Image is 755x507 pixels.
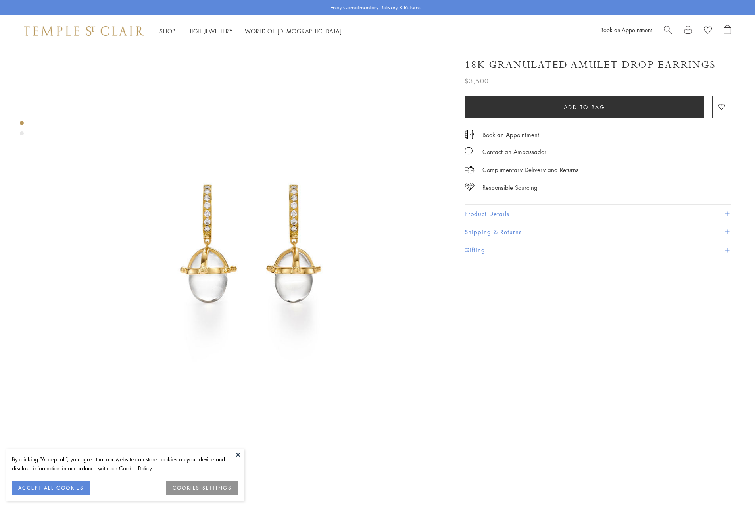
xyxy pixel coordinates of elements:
[465,223,731,241] button: Shipping & Returns
[465,58,716,72] h1: 18K Granulated Amulet Drop Earrings
[465,165,475,175] img: icon_delivery.svg
[482,130,539,139] a: Book an Appointment
[159,26,342,36] nav: Main navigation
[482,165,578,175] p: Complimentary Delivery and Returns
[724,25,731,37] a: Open Shopping Bag
[482,147,546,157] div: Contact an Ambassador
[465,96,704,118] button: Add to bag
[330,4,421,12] p: Enjoy Complimentary Delivery & Returns
[465,76,489,86] span: $3,500
[245,27,342,35] a: World of [DEMOGRAPHIC_DATA]World of [DEMOGRAPHIC_DATA]
[465,205,731,223] button: Product Details
[664,25,672,37] a: Search
[24,26,144,36] img: Temple St. Clair
[52,47,446,441] img: 18K Granulated Amulet Drop Earrings
[187,27,233,35] a: High JewelleryHigh Jewellery
[482,183,538,193] div: Responsible Sourcing
[12,481,90,495] button: ACCEPT ALL COOKIES
[465,183,475,191] img: icon_sourcing.svg
[166,481,238,495] button: COOKIES SETTINGS
[715,470,747,499] iframe: Gorgias live chat messenger
[20,119,24,142] div: Product gallery navigation
[465,130,474,139] img: icon_appointment.svg
[465,241,731,259] button: Gifting
[465,147,473,155] img: MessageIcon-01_2.svg
[564,103,605,112] span: Add to bag
[159,27,175,35] a: ShopShop
[704,25,712,37] a: View Wishlist
[600,26,652,34] a: Book an Appointment
[12,455,238,473] div: By clicking “Accept all”, you agree that our website can store cookies on your device and disclos...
